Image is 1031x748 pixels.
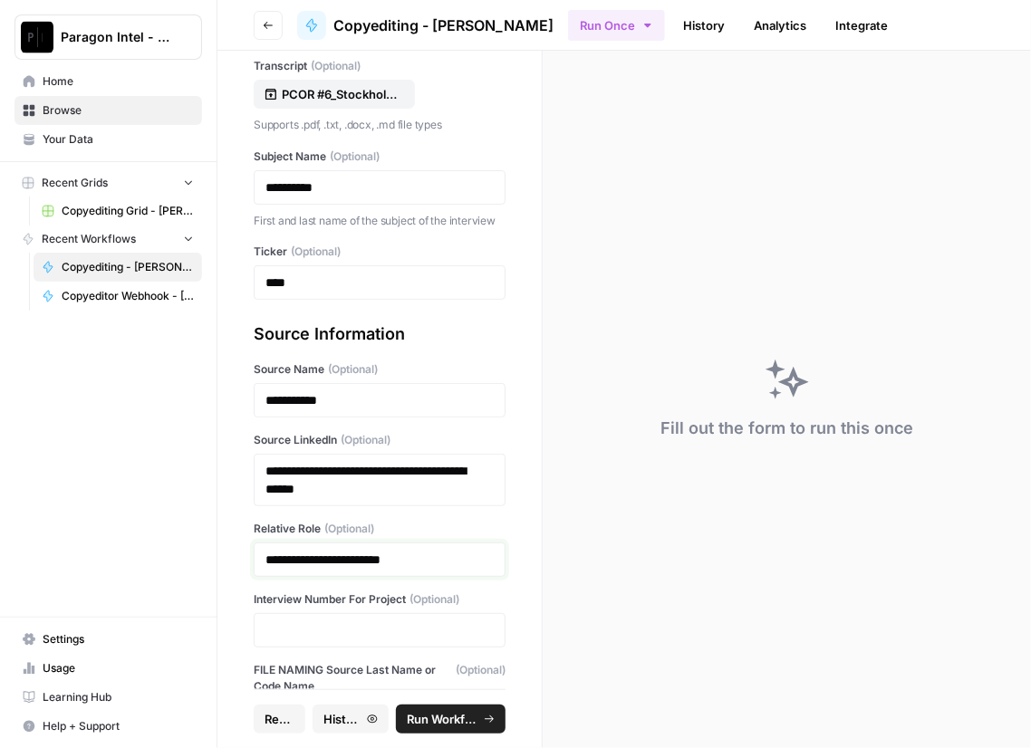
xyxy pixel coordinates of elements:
[291,244,341,260] span: (Optional)
[21,21,53,53] img: Paragon Intel - Copyediting Logo
[824,11,899,40] a: Integrate
[14,14,202,60] button: Workspace: Paragon Intel - Copyediting
[672,11,736,40] a: History
[328,361,378,378] span: (Optional)
[254,149,506,165] label: Subject Name
[254,321,506,347] div: Source Information
[265,710,294,728] span: Reset
[456,662,506,695] span: (Optional)
[254,705,305,734] button: Reset
[254,662,506,695] label: FILE NAMING Source Last Name or Code Name
[62,288,194,304] span: Copyeditor Webhook - [PERSON_NAME]
[323,710,361,728] span: History
[14,683,202,712] a: Learning Hub
[42,175,108,191] span: Recent Grids
[14,712,202,741] button: Help + Support
[62,203,194,219] span: Copyediting Grid - [PERSON_NAME]
[407,710,478,728] span: Run Workflow
[282,85,398,103] p: PCOR #6_Stockholm Raw Transcript.docx
[254,212,506,230] p: First and last name of the subject of the interview
[34,253,202,282] a: Copyediting - [PERSON_NAME]
[333,14,554,36] span: Copyediting - [PERSON_NAME]
[14,169,202,197] button: Recent Grids
[34,282,202,311] a: Copyeditor Webhook - [PERSON_NAME]
[396,705,506,734] button: Run Workflow
[568,10,665,41] button: Run Once
[14,625,202,654] a: Settings
[254,116,506,134] p: Supports .pdf, .txt, .docx, .md file types
[743,11,817,40] a: Analytics
[313,705,389,734] button: History
[297,11,554,40] a: Copyediting - [PERSON_NAME]
[14,654,202,683] a: Usage
[43,631,194,647] span: Settings
[254,58,506,74] label: Transcript
[43,73,194,90] span: Home
[14,125,202,154] a: Your Data
[660,416,913,441] div: Fill out the form to run this once
[43,102,194,119] span: Browse
[43,131,194,148] span: Your Data
[410,591,459,608] span: (Optional)
[324,521,374,537] span: (Optional)
[254,591,506,608] label: Interview Number For Project
[14,67,202,96] a: Home
[254,361,506,378] label: Source Name
[330,149,380,165] span: (Optional)
[34,197,202,225] a: Copyediting Grid - [PERSON_NAME]
[341,432,390,448] span: (Optional)
[14,96,202,125] a: Browse
[62,259,194,275] span: Copyediting - [PERSON_NAME]
[254,244,506,260] label: Ticker
[43,689,194,705] span: Learning Hub
[254,432,506,448] label: Source LinkedIn
[43,660,194,676] span: Usage
[42,231,136,247] span: Recent Workflows
[61,28,170,46] span: Paragon Intel - Copyediting
[311,58,361,74] span: (Optional)
[254,80,415,109] button: PCOR #6_Stockholm Raw Transcript.docx
[254,521,506,537] label: Relative Role
[14,225,202,253] button: Recent Workflows
[43,718,194,734] span: Help + Support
